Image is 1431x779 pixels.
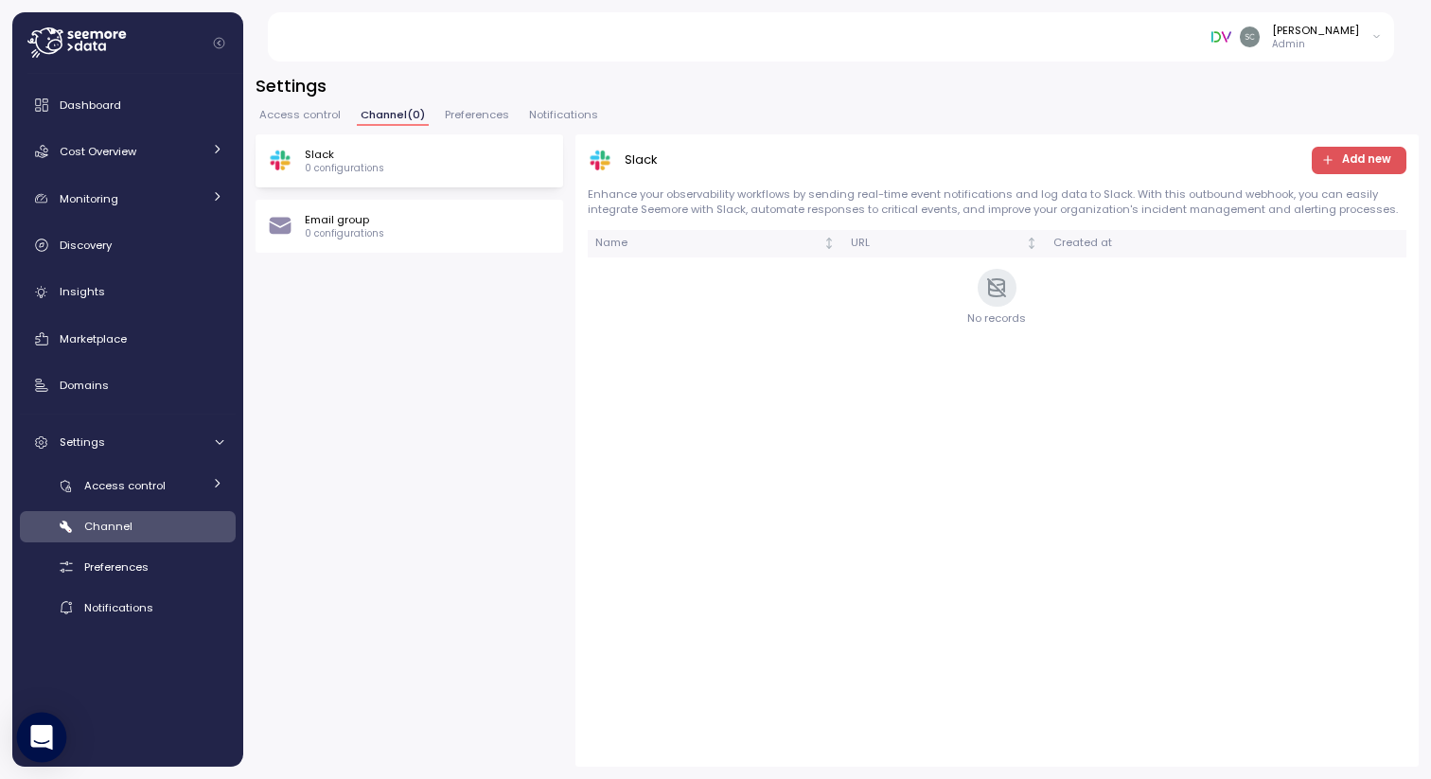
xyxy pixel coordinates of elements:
img: aa475a409c0d5350e50f2cda6c864df2 [1240,27,1260,46]
span: Marketplace [60,331,127,346]
a: Notifications [20,593,236,624]
a: Insights [20,274,236,311]
p: 0 configurations [305,227,384,240]
span: Cost Overview [60,144,136,159]
span: Insights [60,284,105,299]
span: Channel [84,519,132,534]
span: Discovery [60,238,112,253]
span: Add new [1342,148,1391,173]
a: Dashboard [20,86,236,124]
a: Preferences [20,552,236,583]
p: Admin [1272,38,1359,51]
p: Slack [305,147,384,162]
th: URLNot sorted [843,230,1046,257]
button: Collapse navigation [207,36,231,50]
span: Monitoring [60,191,118,206]
p: 0 configurations [305,162,384,175]
button: Add new [1312,147,1407,174]
a: Channel [20,511,236,542]
div: [PERSON_NAME] [1272,23,1359,38]
div: Not sorted [822,237,836,250]
p: Enhance your observability workflows by sending real-time event notifications and log data to Sla... [588,186,1406,218]
span: Settings [60,434,105,450]
a: Access control [20,470,236,502]
a: Cost Overview [20,133,236,170]
span: Access control [259,110,341,120]
a: Settings [20,423,236,461]
span: Channel ( 0 ) [361,110,425,120]
div: Name [595,235,820,252]
img: 6791f8edfa6a2c9608b219b1.PNG [1211,27,1231,46]
span: Access control [84,478,166,493]
th: NameNot sorted [588,230,843,257]
span: Dashboard [60,97,121,113]
a: Discovery [20,226,236,264]
p: Slack [625,150,658,169]
div: Open Intercom Messenger [17,713,67,763]
a: Monitoring [20,180,236,218]
span: Notifications [529,110,598,120]
span: Preferences [84,559,149,575]
p: Email group [305,212,384,227]
span: Domains [60,378,109,393]
div: URL [851,235,1022,252]
span: Notifications [84,600,153,615]
a: Marketplace [20,320,236,358]
a: Domains [20,366,236,404]
div: Created at [1053,235,1336,252]
div: Not sorted [1025,237,1038,250]
h3: Settings [256,74,1419,97]
span: Preferences [445,110,509,120]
